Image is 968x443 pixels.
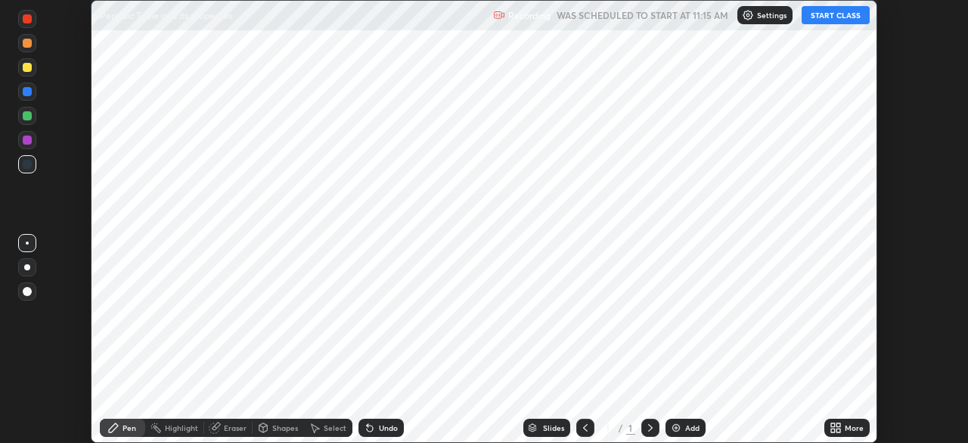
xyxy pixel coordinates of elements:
h5: WAS SCHEDULED TO START AT 11:15 AM [557,8,728,22]
div: / [619,423,623,432]
p: Periodic Table and its properties [100,9,232,21]
p: Settings [757,11,786,19]
img: add-slide-button [670,422,682,434]
div: Add [685,424,700,432]
div: Slides [543,424,564,432]
div: Eraser [224,424,247,432]
p: Recording [508,10,551,21]
div: Pen [123,424,136,432]
button: START CLASS [802,6,870,24]
div: More [845,424,864,432]
img: class-settings-icons [742,9,754,21]
img: recording.375f2c34.svg [493,9,505,21]
div: Select [324,424,346,432]
div: Undo [379,424,398,432]
div: Highlight [165,424,198,432]
div: Shapes [272,424,298,432]
div: 1 [626,421,635,435]
div: 1 [600,423,616,432]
